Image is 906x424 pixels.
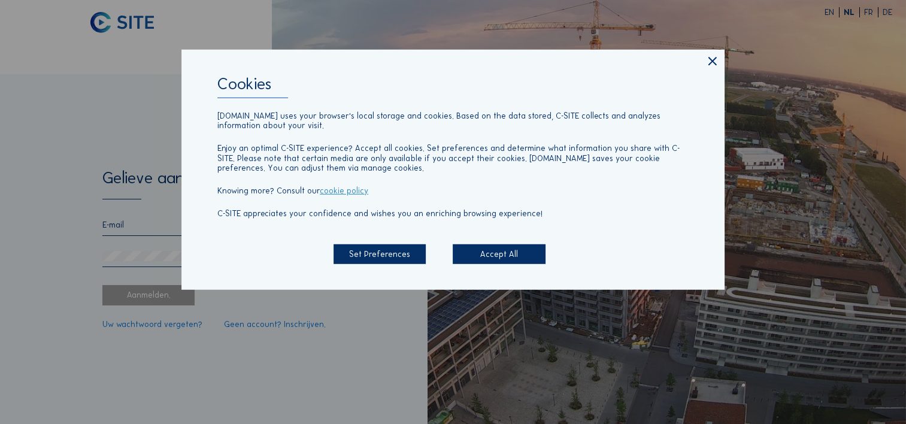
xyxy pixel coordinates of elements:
div: Cookies [217,75,689,98]
div: Set Preferences [334,244,426,264]
p: C-SITE appreciates your confidence and wishes you an enriching browsing experience! [217,209,689,219]
p: [DOMAIN_NAME] uses your browser's local storage and cookies. Based on the data stored, C-SITE col... [217,111,689,131]
p: Knowing more? Consult our [217,186,689,196]
div: Accept All [453,244,545,264]
p: Enjoy an optimal C-SITE experience? Accept all cookies. Set preferences and determine what inform... [217,144,689,174]
a: cookie policy [320,186,368,196]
